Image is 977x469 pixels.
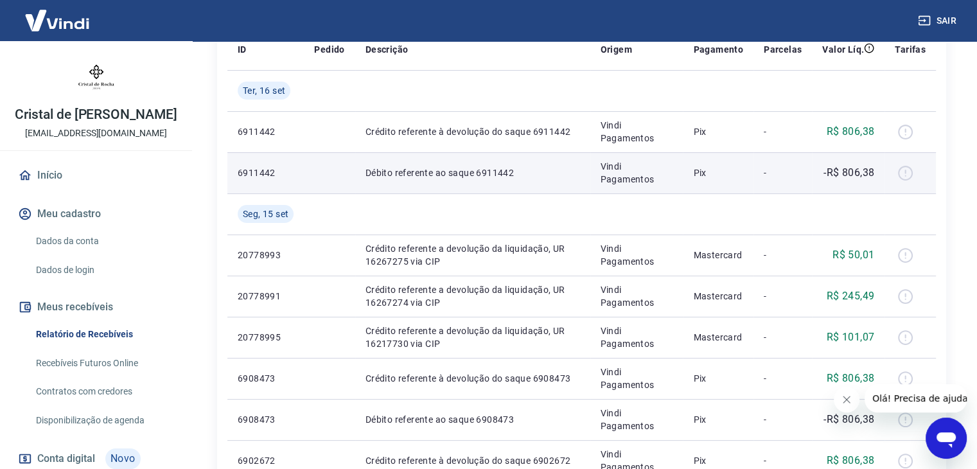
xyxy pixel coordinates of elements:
p: Pix [693,372,743,385]
p: 20778991 [238,290,294,303]
iframe: Fechar mensagem [834,387,859,412]
p: Valor Líq. [822,43,864,56]
p: Cristal de [PERSON_NAME] [15,108,177,121]
p: Vindi Pagamentos [601,324,673,350]
p: Mastercard [693,249,743,261]
a: Dados da conta [31,228,177,254]
p: - [764,372,802,385]
a: Início [15,161,177,190]
p: Pix [693,413,743,426]
p: R$ 806,38 [827,371,875,386]
p: - [764,290,802,303]
p: 20778993 [238,249,294,261]
a: Recebíveis Futuros Online [31,350,177,376]
p: R$ 50,01 [832,247,874,263]
p: Parcelas [764,43,802,56]
p: Crédito referente à devolução do saque 6911442 [365,125,580,138]
p: -R$ 806,38 [823,165,874,181]
p: 6908473 [238,413,294,426]
p: Crédito referente a devolução da liquidação, UR 16267274 via CIP [365,283,580,309]
p: Débito referente ao saque 6911442 [365,166,580,179]
a: Dados de login [31,257,177,283]
p: Vindi Pagamentos [601,366,673,391]
p: R$ 101,07 [827,330,875,345]
p: Vindi Pagamentos [601,407,673,432]
p: Mastercard [693,331,743,344]
p: - [764,249,802,261]
p: Pix [693,454,743,467]
p: Crédito referente a devolução da liquidação, UR 16217730 via CIP [365,324,580,350]
p: Crédito referente a devolução da liquidação, UR 16267275 via CIP [365,242,580,268]
span: Olá! Precisa de ajuda? [8,9,108,19]
p: 20778995 [238,331,294,344]
p: - [764,125,802,138]
p: 6911442 [238,125,294,138]
button: Meu cadastro [15,200,177,228]
p: 6911442 [238,166,294,179]
p: Pix [693,166,743,179]
p: -R$ 806,38 [823,412,874,427]
img: 9874327d-925f-4fc9-8f03-63dca71c5614.jpeg [71,51,122,103]
p: [EMAIL_ADDRESS][DOMAIN_NAME] [25,127,167,140]
span: Ter, 16 set [243,84,285,97]
p: Pagamento [693,43,743,56]
p: 6902672 [238,454,294,467]
p: Mastercard [693,290,743,303]
p: 6908473 [238,372,294,385]
p: - [764,413,802,426]
p: Descrição [365,43,409,56]
span: Seg, 15 set [243,208,288,220]
a: Contratos com credores [31,378,177,405]
iframe: Botão para abrir a janela de mensagens [926,418,967,459]
a: Relatório de Recebíveis [31,321,177,348]
p: Débito referente ao saque 6908473 [365,413,580,426]
p: R$ 806,38 [827,124,875,139]
p: Pix [693,125,743,138]
p: Crédito referente à devolução do saque 6908473 [365,372,580,385]
p: R$ 806,38 [827,453,875,468]
p: Vindi Pagamentos [601,283,673,309]
button: Sair [915,9,962,33]
p: Vindi Pagamentos [601,160,673,186]
p: R$ 245,49 [827,288,875,304]
p: ID [238,43,247,56]
span: Conta digital [37,450,95,468]
span: Novo [105,448,141,469]
p: Origem [601,43,632,56]
p: - [764,331,802,344]
p: Vindi Pagamentos [601,242,673,268]
iframe: Mensagem da empresa [865,384,967,412]
button: Meus recebíveis [15,293,177,321]
p: - [764,166,802,179]
p: - [764,454,802,467]
p: Crédito referente à devolução do saque 6902672 [365,454,580,467]
a: Disponibilização de agenda [31,407,177,434]
p: Tarifas [895,43,926,56]
p: Pedido [314,43,344,56]
p: Vindi Pagamentos [601,119,673,145]
img: Vindi [15,1,99,40]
